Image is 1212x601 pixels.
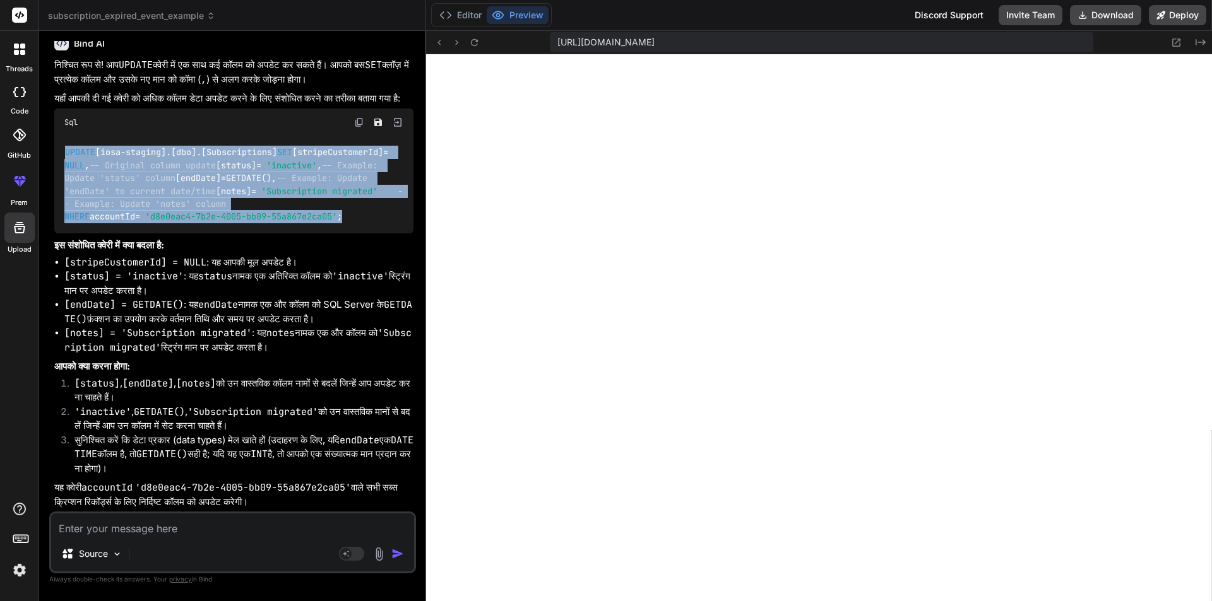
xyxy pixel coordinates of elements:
li: : यह नामक एक और कॉलम को स्ट्रिंग मान पर अपडेट करता है। [64,326,413,354]
p: Source [79,547,108,560]
li: : यह आपकी मूल अपडेट है। [64,255,413,270]
span: -- Example: Update 'endDate' to current date/time [64,173,372,197]
code: SET [365,59,382,71]
li: सुनिश्चित करें कि डेटा प्रकार (data types) मेल खाते हों (उदाहरण के लिए, यदि एक कॉलम है, तो सही है... [64,433,413,476]
code: endDate [198,298,238,311]
code: [notes] [176,377,216,390]
code: [stripeCustomerId] = NULL [64,256,206,269]
span: 'd8e0eac4-7b2e-4005-bb09-55a867e2ca05' [145,211,337,223]
code: 'Subscription migrated' [64,327,412,354]
code: status [198,270,232,283]
code: GETDATE() [134,406,185,418]
p: यह क्वेरी वाले सभी सब्सक्रिप्शन रिकॉर्ड्स के लिए निर्दिष्ट कॉलम को अपडेट करेगी। [54,481,413,509]
code: INT [251,448,268,460]
button: Download [1070,5,1141,25]
span: -- Original column update [90,160,216,171]
p: यहाँ आपकी दी गई क्वेरी को अधिक कॉलम डेटा अपडेट करने के लिए संशोधित करने का तरीका बताया गया है: [54,91,413,106]
span: privacy [169,575,192,583]
img: Pick Models [112,549,122,559]
button: Save file [369,114,387,131]
img: icon [391,547,404,560]
span: WHERE [64,211,90,223]
span: - [121,147,126,158]
span: -- Example: Update 'status' column [64,160,383,184]
code: notes [266,327,295,339]
strong: इस संशोधित क्वेरी में क्या बदला है: [54,239,164,251]
span: Sql [64,117,78,127]
li: , , को उन वास्तविक कॉलम नामों से बदलें जिन्हें आप अपडेट करना चाहते हैं। [64,376,413,405]
span: [URL][DOMAIN_NAME] [557,36,655,49]
button: Editor [434,6,487,24]
code: [status] = 'inactive' [64,270,184,283]
code: 'd8e0eac4-7b2e-4005-bb09-55a867e2ca05' [135,481,351,494]
img: Open in Browser [392,117,403,128]
img: settings [9,559,30,581]
label: threads [6,64,33,74]
li: , , को उन वास्तविक मानों से बदलें जिन्हें आप उन कॉलम में सेट करना चाहते हैं। [64,405,413,433]
code: GETDATE() [64,298,412,325]
code: [endDate] = GETDATE() [64,298,184,311]
span: = [251,185,256,197]
span: subscription_expired_event_example [48,9,215,22]
li: : यह नामक एक और कॉलम को SQL Server के फ़ंक्शन का उपयोग करके वर्तमान तिथि और समय पर अपडेट करता है। [64,298,413,326]
button: Preview [487,6,549,24]
img: copy [354,117,364,127]
button: Invite Team [999,5,1062,25]
code: [iosa staging].[dbo].[Subscriptions] [stripeCustomerId] , [status] , [endDate] GETDATE(), [notes]... [64,146,403,223]
span: = [256,160,261,171]
code: [notes] = 'Subscription migrated' [64,327,252,339]
button: Deploy [1149,5,1206,25]
span: NULL [64,160,85,171]
code: GETDATE() [136,448,187,460]
p: निश्चित रूप से! आप क्वेरी में एक साथ कई कॉलम को अपडेट कर सकते हैं। आपको बस क्लॉज़ में प्रत्येक कॉ... [54,58,413,86]
li: : यह नामक एक अतिरिक्त कॉलम को स्ट्रिंग मान पर अपडेट करता है। [64,269,413,298]
code: accountId [81,481,133,494]
h6: Bind AI [74,37,105,50]
span: SET [277,147,292,158]
label: Upload [8,244,32,255]
code: endDate [340,434,379,446]
label: GitHub [8,150,31,161]
code: [status] [74,377,120,390]
span: -- Example: Update 'notes' column [64,185,403,209]
code: [endDate] [122,377,174,390]
code: , [201,73,206,86]
label: code [11,106,28,117]
label: prem [11,197,28,208]
div: Discord Support [907,5,991,25]
span: = [221,173,226,184]
span: = [135,211,140,223]
span: = [383,147,388,158]
img: attachment [372,547,386,561]
code: 'Subscription migrated' [187,406,318,418]
span: 'inactive' [266,160,317,171]
span: 'Subscription migrated' [261,185,377,197]
code: 'inactive' [332,270,389,283]
code: 'inactive' [74,406,131,418]
p: Always double-check its answers. Your in Bind [49,573,416,585]
strong: आपको क्या करना होगा: [54,360,130,372]
code: UPDATE [119,59,153,71]
span: UPDATE [65,147,95,158]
